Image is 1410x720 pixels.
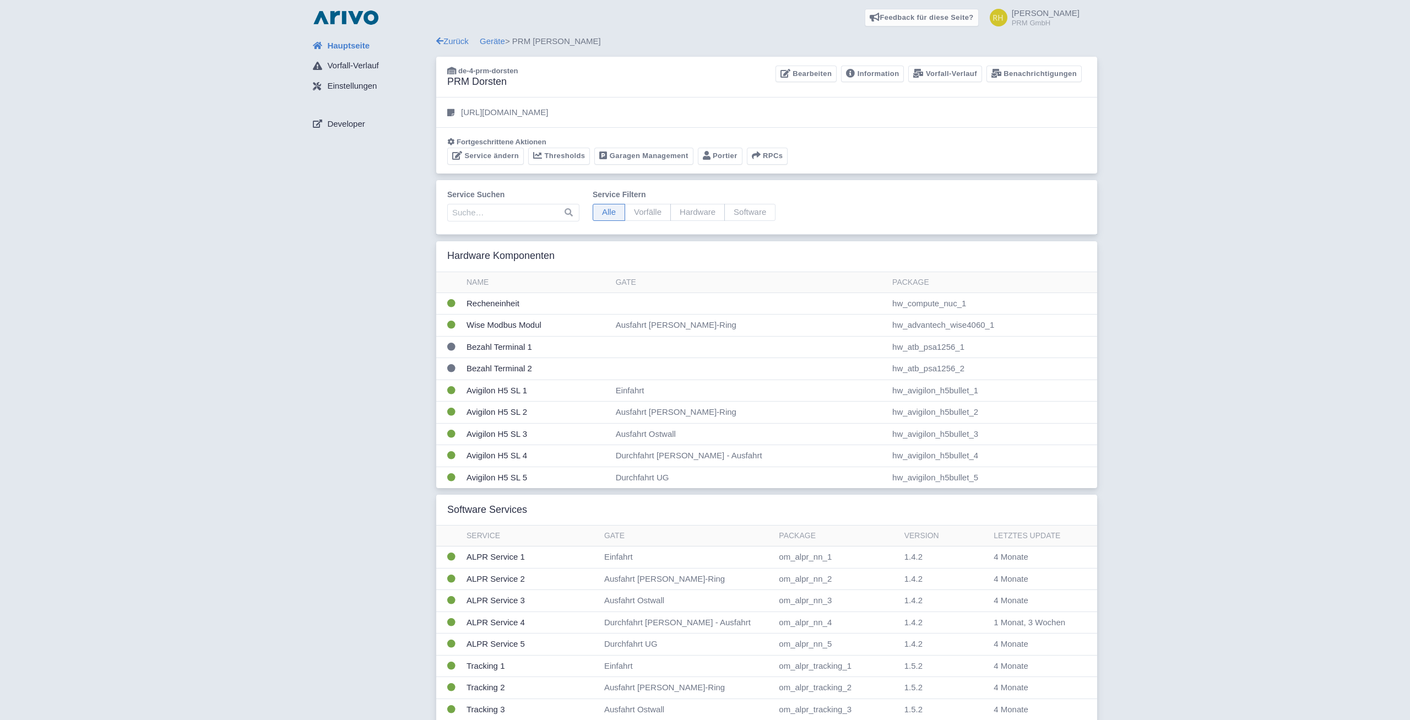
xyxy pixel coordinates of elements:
span: Vorfälle [625,204,671,221]
td: 4 Monate [989,677,1080,699]
span: Alle [593,204,625,221]
td: Ausfahrt Ostwall [600,590,774,612]
th: Gate [600,526,774,546]
td: om_alpr_nn_5 [774,634,899,656]
a: Vorfall-Verlauf [304,56,436,77]
td: 1 Monat, 3 Wochen [989,611,1080,634]
td: Einfahrt [600,655,774,677]
th: Version [900,526,990,546]
a: Garagen Management [594,148,693,165]
a: Developer [304,113,436,134]
small: PRM GmbH [1012,19,1080,26]
th: Package [888,272,1097,293]
td: om_alpr_nn_3 [774,590,899,612]
h3: PRM Dorsten [447,76,518,88]
a: Hauptseite [304,35,436,56]
a: Einstellungen [304,76,436,97]
a: Information [841,66,904,83]
td: Durchfahrt UG [600,634,774,656]
td: Ausfahrt [PERSON_NAME]-Ring [600,568,774,590]
td: ALPR Service 2 [462,568,600,590]
td: hw_advantech_wise4060_1 [888,315,1097,337]
a: Service ändern [447,148,524,165]
span: 1.4.2 [904,639,923,648]
td: hw_avigilon_h5bullet_4 [888,445,1097,467]
th: Name [462,272,611,293]
span: Software [724,204,775,221]
span: [PERSON_NAME] [1012,8,1080,18]
td: Avigilon H5 SL 2 [462,402,611,424]
a: Benachrichtigungen [986,66,1082,83]
label: Service suchen [447,189,579,201]
td: Tracking 2 [462,677,600,699]
div: > PRM [PERSON_NAME] [436,35,1097,48]
span: de-4-prm-dorsten [458,67,518,75]
td: hw_atb_psa1256_1 [888,336,1097,358]
span: 1.5.2 [904,661,923,670]
td: om_alpr_nn_1 [774,546,899,569]
td: om_alpr_tracking_2 [774,677,899,699]
h3: Hardware Komponenten [447,250,555,262]
td: Recheneinheit [462,293,611,315]
td: hw_avigilon_h5bullet_2 [888,402,1097,424]
th: Letztes Update [989,526,1080,546]
span: 1.4.2 [904,596,923,605]
a: Zurück [436,36,469,46]
span: 1.5.2 [904,683,923,692]
th: Package [774,526,899,546]
p: [URL][DOMAIN_NAME] [461,106,548,119]
td: Einfahrt [611,380,888,402]
td: Avigilon H5 SL 5 [462,467,611,488]
th: Gate [611,272,888,293]
a: Bearbeiten [775,66,837,83]
span: 1.4.2 [904,552,923,561]
td: ALPR Service 1 [462,546,600,569]
a: Geräte [480,36,505,46]
td: Einfahrt [600,546,774,569]
input: Suche… [447,204,579,221]
td: Tracking 1 [462,655,600,677]
td: om_alpr_nn_2 [774,568,899,590]
span: 1.5.2 [904,705,923,714]
td: om_alpr_nn_4 [774,611,899,634]
a: Thresholds [528,148,590,165]
th: Service [462,526,600,546]
td: Durchfahrt [PERSON_NAME] - Ausfahrt [611,445,888,467]
td: ALPR Service 5 [462,634,600,656]
td: Bezahl Terminal 1 [462,336,611,358]
td: Wise Modbus Modul [462,315,611,337]
a: Feedback für diese Seite? [865,9,979,26]
h3: Software Services [447,504,527,516]
td: Avigilon H5 SL 4 [462,445,611,467]
td: hw_avigilon_h5bullet_1 [888,380,1097,402]
label: Service filtern [593,189,775,201]
td: hw_atb_psa1256_2 [888,358,1097,380]
td: om_alpr_tracking_1 [774,655,899,677]
td: ALPR Service 3 [462,590,600,612]
img: logo [311,9,381,26]
td: Avigilon H5 SL 3 [462,423,611,445]
td: Ausfahrt [PERSON_NAME]-Ring [611,402,888,424]
span: Developer [327,118,365,131]
span: Hauptseite [327,40,370,52]
a: Vorfall-Verlauf [908,66,981,83]
a: Portier [698,148,742,165]
td: hw_avigilon_h5bullet_3 [888,423,1097,445]
td: ALPR Service 4 [462,611,600,634]
td: Durchfahrt [PERSON_NAME] - Ausfahrt [600,611,774,634]
td: hw_compute_nuc_1 [888,293,1097,315]
span: 1.4.2 [904,574,923,583]
td: Ausfahrt [PERSON_NAME]-Ring [600,677,774,699]
span: 1.4.2 [904,618,923,627]
td: 4 Monate [989,546,1080,569]
span: Fortgeschrittene Aktionen [457,138,546,146]
td: hw_avigilon_h5bullet_5 [888,467,1097,488]
td: 4 Monate [989,568,1080,590]
span: Hardware [670,204,725,221]
a: [PERSON_NAME] PRM GmbH [983,9,1080,26]
span: Vorfall-Verlauf [327,59,378,72]
td: 4 Monate [989,634,1080,656]
td: Bezahl Terminal 2 [462,358,611,380]
td: Avigilon H5 SL 1 [462,380,611,402]
td: Ausfahrt Ostwall [611,423,888,445]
